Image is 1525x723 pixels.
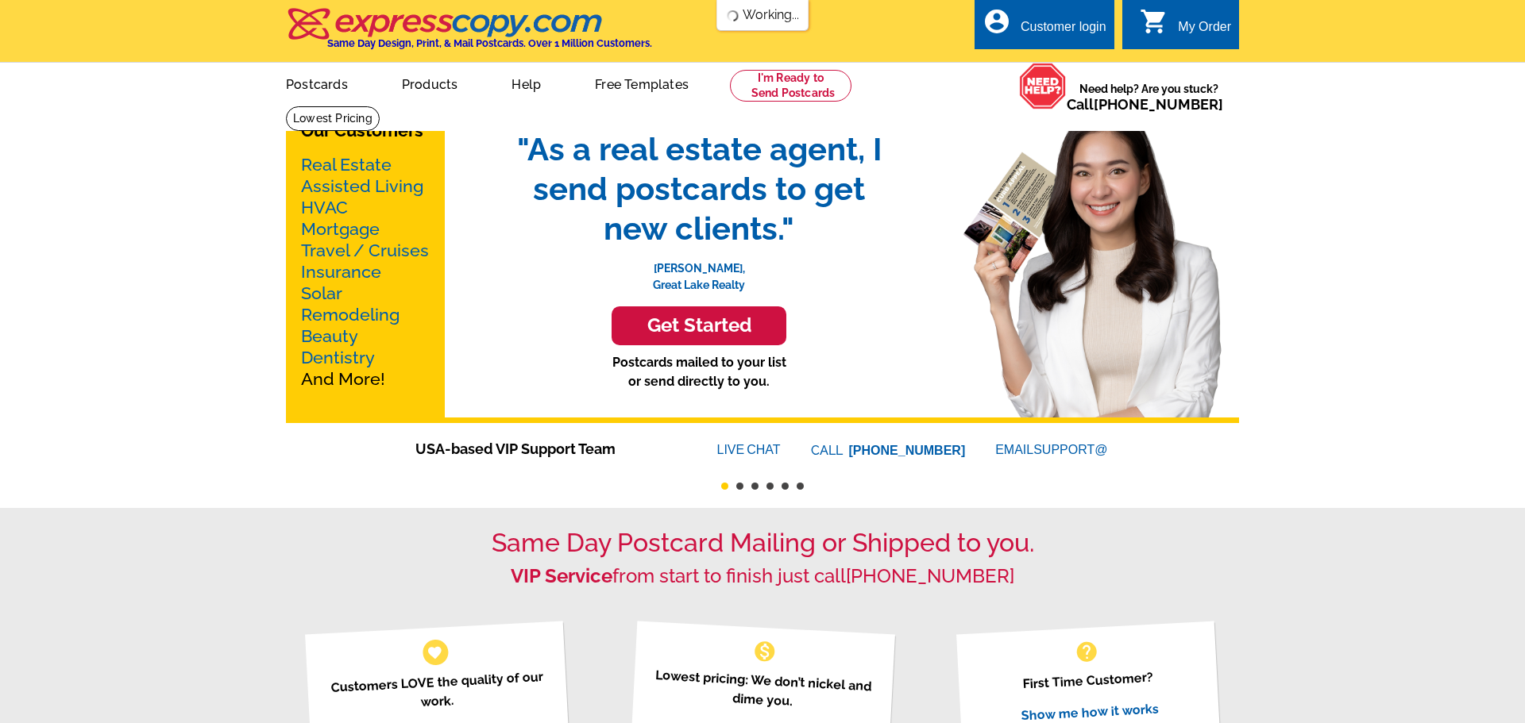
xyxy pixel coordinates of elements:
[1094,96,1223,113] a: [PHONE_NUMBER]
[301,348,375,367] a: Dentistry
[569,64,714,102] a: Free Templates
[752,639,778,664] span: monetization_on
[261,64,373,102] a: Postcards
[324,667,549,717] p: Customers LOVE the quality of our work.
[1021,20,1106,42] div: Customer login
[983,17,1106,37] a: account_circle Customer login
[301,262,381,282] a: Insurance
[500,306,898,345] a: Get Started
[301,219,380,239] a: Mortgage
[1140,17,1231,37] a: shopping_cart My Order
[301,283,342,303] a: Solar
[1033,440,1110,460] font: SUPPORT@
[797,483,804,490] button: 6 of 6
[1178,20,1231,42] div: My Order
[511,564,612,587] strong: VIP Service
[327,37,652,49] h4: Same Day Design, Print, & Mail Postcards. Over 1 Million Customers.
[286,528,1239,558] h1: Same Day Postcard Mailing or Shipped to you.
[1140,7,1168,36] i: shopping_cart
[301,305,400,325] a: Remodeling
[751,483,759,490] button: 3 of 6
[727,10,739,22] img: loading...
[721,483,728,490] button: 1 of 6
[376,64,484,102] a: Products
[286,19,652,49] a: Same Day Design, Print, & Mail Postcards. Over 1 Million Customers.
[1067,81,1231,113] span: Need help? Are you stuck?
[301,198,348,217] a: HVAC
[500,129,898,248] span: "As a real estate agent, I send postcards to get new clients."
[1067,96,1223,113] span: Call
[650,665,874,715] p: Lowest pricing: We don’t nickel and dime you.
[717,443,781,456] a: LIVECHAT
[500,353,898,391] p: Postcards mailed to your list or send directly to you.
[500,248,898,294] p: [PERSON_NAME], Great Lake Realty
[811,441,845,460] font: CALL
[995,443,1110,456] a: EMAILSUPPORT@
[301,240,429,260] a: Travel / Cruises
[286,565,1239,588] h2: from start to finish just call
[415,438,670,460] span: USA-based VIP Support Team
[427,644,443,660] span: favorite
[631,314,766,337] h3: Get Started
[717,440,747,460] font: LIVE
[301,326,358,346] a: Beauty
[1019,63,1067,110] img: help
[301,176,423,196] a: Assisted Living
[782,483,789,490] button: 5 of 6
[301,154,430,390] p: And More!
[301,155,392,175] a: Real Estate
[849,444,966,457] a: [PHONE_NUMBER]
[975,665,1199,696] p: First Time Customer?
[1074,639,1099,664] span: help
[736,483,743,490] button: 2 of 6
[486,64,566,102] a: Help
[983,7,1011,36] i: account_circle
[846,564,1014,587] a: [PHONE_NUMBER]
[766,483,774,490] button: 4 of 6
[1021,701,1159,723] a: Show me how it works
